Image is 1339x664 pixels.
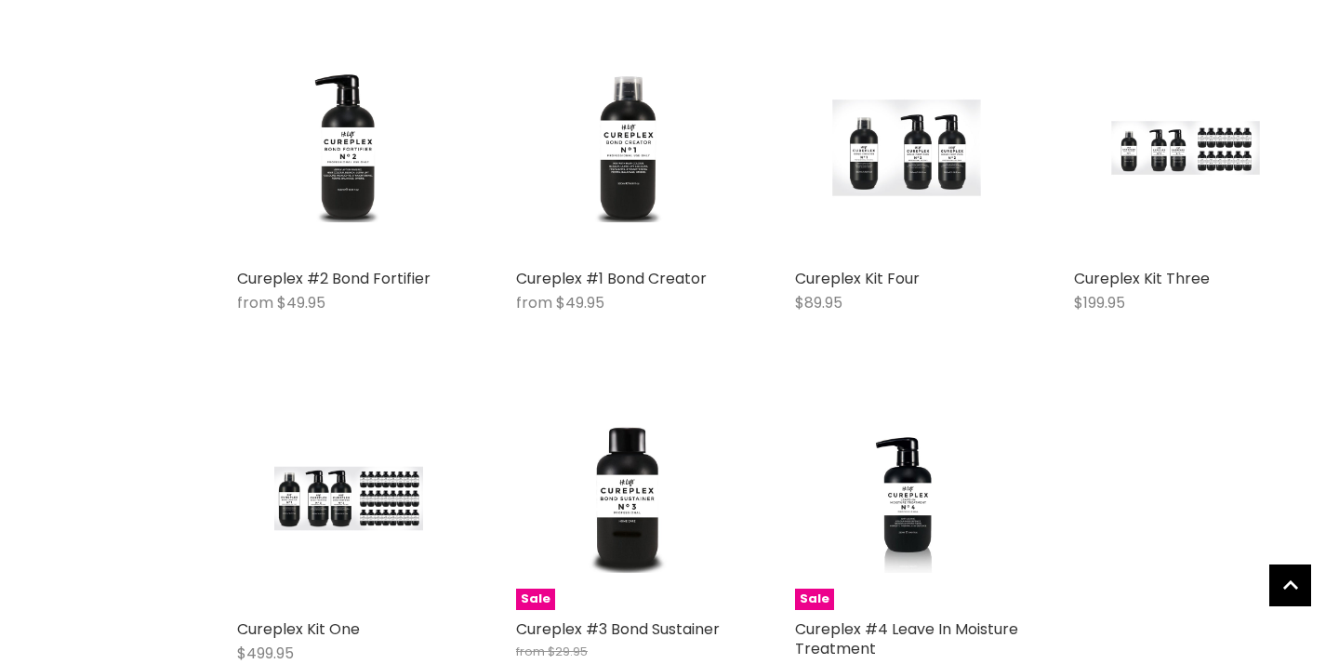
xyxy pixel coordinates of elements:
[516,268,707,289] a: Cureplex #1 Bond Creator
[553,36,702,259] img: Cureplex #1 Bond Creator
[516,643,545,660] span: from
[548,643,588,660] span: $29.95
[1074,292,1125,313] span: $199.95
[516,618,720,640] a: Cureplex #3 Bond Sustainer
[274,387,423,610] img: Cureplex Kit One
[237,292,273,313] span: from
[795,387,1018,610] a: Cureplex #4 Leave In Moisture TreatmentSale
[1111,36,1260,259] img: Cureplex Kit Three
[795,589,834,610] span: Sale
[516,292,552,313] span: from
[553,387,702,610] img: Cureplex #3 Bond Sustainer
[1074,268,1210,289] a: Cureplex Kit Three
[1074,36,1297,259] a: Cureplex Kit Three
[277,292,325,313] span: $49.95
[274,36,423,259] img: Cureplex #2 Bond Fortifier
[516,387,739,610] a: Cureplex #3 Bond SustainerSale
[832,36,981,259] img: Cureplex Kit Four
[795,36,1018,259] a: Cureplex Kit Four
[832,387,981,610] img: Cureplex #4 Leave In Moisture Treatment
[237,387,460,610] a: Cureplex Kit One
[237,643,294,664] span: $499.95
[556,292,604,313] span: $49.95
[795,268,920,289] a: Cureplex Kit Four
[795,618,1018,659] a: Cureplex #4 Leave In Moisture Treatment
[516,36,739,259] a: Cureplex #1 Bond Creator
[237,268,431,289] a: Cureplex #2 Bond Fortifier
[237,618,360,640] a: Cureplex Kit One
[795,292,842,313] span: $89.95
[516,589,555,610] span: Sale
[237,36,460,259] a: Cureplex #2 Bond Fortifier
